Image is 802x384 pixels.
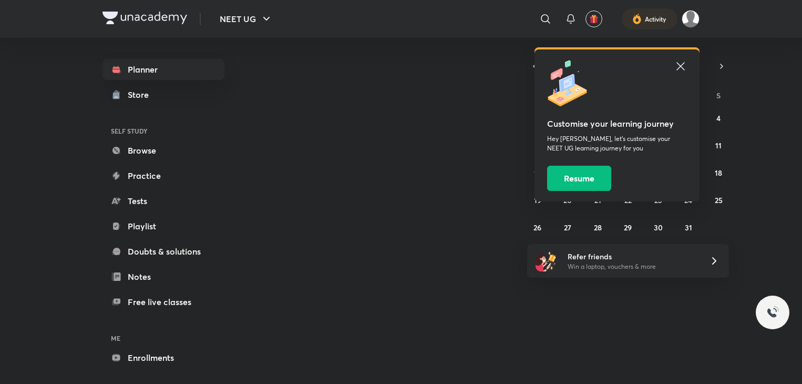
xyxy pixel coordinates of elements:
[564,223,571,233] abbr: October 27, 2025
[102,140,224,161] a: Browse
[102,190,224,211] a: Tests
[654,195,662,205] abbr: October 23, 2025
[715,168,722,178] abbr: October 18, 2025
[559,219,576,236] button: October 27, 2025
[594,195,601,205] abbr: October 21, 2025
[710,191,727,208] button: October 25, 2025
[534,195,541,205] abbr: October 19, 2025
[529,191,546,208] button: October 19, 2025
[102,291,224,312] a: Free live classes
[536,250,557,271] img: referral
[102,84,224,105] a: Store
[102,12,187,24] img: Company Logo
[715,140,722,150] abbr: October 11, 2025
[620,219,636,236] button: October 29, 2025
[585,11,602,27] button: avatar
[680,219,697,236] button: October 31, 2025
[589,14,599,24] img: avatar
[684,195,692,205] abbr: October 24, 2025
[766,306,779,319] img: ttu
[102,329,224,347] h6: ME
[716,90,721,100] abbr: Saturday
[213,8,279,29] button: NEET UG
[654,223,663,233] abbr: October 30, 2025
[568,262,697,271] p: Win a laptop, vouchers & more
[102,165,224,186] a: Practice
[632,13,642,25] img: activity
[547,117,687,130] h5: Customise your learning journey
[624,195,632,205] abbr: October 22, 2025
[710,164,727,181] button: October 18, 2025
[529,164,546,181] button: October 12, 2025
[590,219,606,236] button: October 28, 2025
[563,195,572,205] abbr: October 20, 2025
[128,88,155,101] div: Store
[650,219,666,236] button: October 30, 2025
[529,219,546,236] button: October 26, 2025
[102,12,187,27] a: Company Logo
[102,266,224,287] a: Notes
[624,223,632,233] abbr: October 29, 2025
[682,10,700,28] img: Anushka soni
[710,137,727,154] button: October 11, 2025
[102,347,224,368] a: Enrollments
[715,195,723,205] abbr: October 25, 2025
[547,166,611,191] button: Resume
[102,241,224,262] a: Doubts & solutions
[547,134,687,153] p: Hey [PERSON_NAME], let’s customise your NEET UG learning journey for you
[529,137,546,154] button: October 5, 2025
[710,109,727,126] button: October 4, 2025
[533,223,541,233] abbr: October 26, 2025
[685,223,692,233] abbr: October 31, 2025
[716,113,721,123] abbr: October 4, 2025
[568,251,697,262] h6: Refer friends
[102,216,224,237] a: Playlist
[547,60,594,107] img: icon
[594,223,602,233] abbr: October 28, 2025
[102,59,224,80] a: Planner
[102,122,224,140] h6: SELF STUDY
